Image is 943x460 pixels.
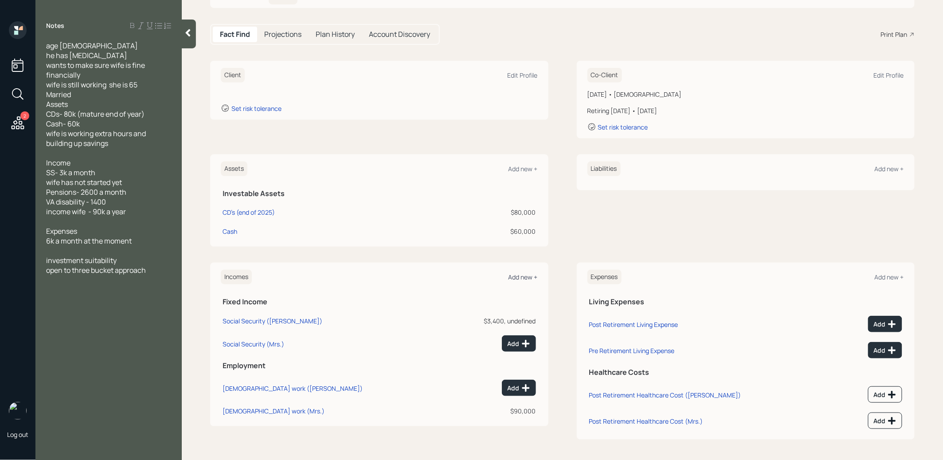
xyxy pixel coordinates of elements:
h6: Incomes [221,270,252,284]
div: [DEMOGRAPHIC_DATA] work ([PERSON_NAME]) [223,384,363,393]
span: age [DEMOGRAPHIC_DATA] he has [MEDICAL_DATA] wants to make sure wife is fine financially wife is ... [46,41,147,148]
div: Post Retirement Healthcare Cost ([PERSON_NAME]) [589,391,741,399]
div: Set risk tolerance [231,104,282,113]
div: $90,000 [451,406,536,416]
div: $3,400, undefined [451,316,536,326]
h6: Assets [221,161,247,176]
div: Add [874,346,896,355]
span: Income SS- 3k a month wife has not started yet Pensions- 2600 a month VA disability - 1400 income... [46,158,126,216]
div: Add new + [875,165,904,173]
div: Pre Retirement Living Expense [589,346,675,355]
h5: Living Expenses [589,298,903,306]
div: [DEMOGRAPHIC_DATA] work (Mrs.) [223,407,325,415]
div: Post Retirement Living Expense [589,320,678,329]
div: Add [874,417,896,425]
h6: Liabilities [587,161,621,176]
img: treva-nostdahl-headshot.png [9,402,27,420]
h6: Co-Client [587,68,622,83]
h5: Fact Find [220,30,250,39]
label: Notes [46,21,64,30]
div: 2 [20,111,29,120]
div: Cash [223,227,237,236]
h5: Healthcare Costs [589,368,903,377]
div: Print Plan [881,30,908,39]
button: Add [868,342,902,358]
div: Log out [7,430,28,439]
div: Add new + [509,165,538,173]
div: Add [874,390,896,399]
div: Set risk tolerance [598,123,648,131]
h5: Investable Assets [223,189,536,198]
button: Add [868,316,902,332]
h5: Account Discovery [369,30,430,39]
button: Add [502,380,536,396]
div: Social Security (Mrs.) [223,340,284,348]
button: Add [868,386,902,403]
h5: Plan History [316,30,355,39]
h6: Expenses [587,270,622,284]
div: Social Security ([PERSON_NAME]) [223,317,322,325]
div: $60,000 [431,227,536,236]
div: Add new + [509,273,538,281]
div: Add [508,339,530,348]
div: Retiring [DATE] • [DATE] [587,106,904,115]
div: Post Retirement Healthcare Cost (Mrs.) [589,417,703,425]
div: [DATE] • [DEMOGRAPHIC_DATA] [587,90,904,99]
div: $80,000 [431,208,536,217]
div: Add [508,384,530,393]
button: Add [868,413,902,429]
h5: Employment [223,362,536,370]
button: Add [502,335,536,352]
h6: Client [221,68,245,83]
span: Expenses 6k a month at the moment [46,226,132,246]
span: investment suitability open to three bucket approach [46,256,146,275]
h5: Projections [264,30,301,39]
div: Edit Profile [508,71,538,79]
div: Edit Profile [874,71,904,79]
h5: Fixed Income [223,298,536,306]
div: CD's (end of 2025) [223,208,275,217]
div: Add [874,320,896,329]
div: Add new + [875,273,904,281]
